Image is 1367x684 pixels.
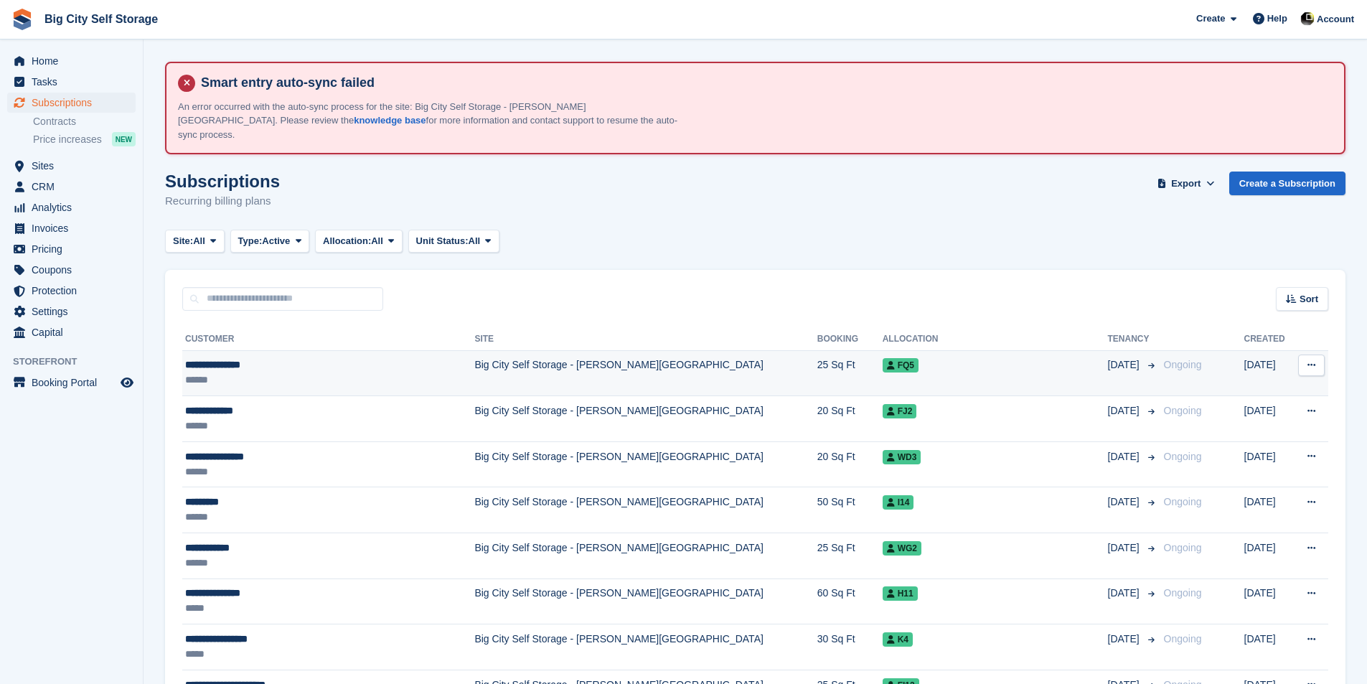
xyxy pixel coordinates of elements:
span: Coupons [32,260,118,280]
td: 50 Sq Ft [817,487,883,533]
span: Ongoing [1164,359,1202,370]
span: Home [32,51,118,71]
span: Ongoing [1164,633,1202,645]
button: Unit Status: All [408,230,499,253]
span: [DATE] [1108,586,1142,601]
td: Big City Self Storage - [PERSON_NAME][GEOGRAPHIC_DATA] [474,624,817,670]
button: Export [1155,172,1218,195]
span: [DATE] [1108,495,1142,510]
span: [DATE] [1108,540,1142,556]
a: menu [7,281,136,301]
span: [DATE] [1108,357,1142,373]
td: [DATE] [1244,350,1293,396]
td: 60 Sq Ft [817,578,883,624]
span: [DATE] [1108,403,1142,418]
a: menu [7,177,136,197]
span: Subscriptions [32,93,118,113]
td: Big City Self Storage - [PERSON_NAME][GEOGRAPHIC_DATA] [474,396,817,442]
button: Type: Active [230,230,310,253]
button: Site: All [165,230,225,253]
div: NEW [112,132,136,146]
span: Allocation: [323,234,371,248]
a: menu [7,197,136,217]
p: An error occurred with the auto-sync process for the site: Big City Self Storage - [PERSON_NAME][... [178,100,680,142]
td: Big City Self Storage - [PERSON_NAME][GEOGRAPHIC_DATA] [474,578,817,624]
td: Big City Self Storage - [PERSON_NAME][GEOGRAPHIC_DATA] [474,533,817,579]
h1: Subscriptions [165,172,280,191]
span: Ongoing [1164,587,1202,599]
td: [DATE] [1244,396,1293,442]
span: Type: [238,234,263,248]
span: K4 [883,632,913,647]
span: Storefront [13,355,143,369]
th: Booking [817,328,883,351]
h4: Smart entry auto-sync failed [195,75,1333,91]
span: I14 [883,495,914,510]
span: Sites [32,156,118,176]
a: menu [7,239,136,259]
span: H11 [883,586,918,601]
span: WD3 [883,450,921,464]
td: [DATE] [1244,533,1293,579]
td: Big City Self Storage - [PERSON_NAME][GEOGRAPHIC_DATA] [474,350,817,396]
span: All [469,234,481,248]
a: menu [7,373,136,393]
span: Ongoing [1164,542,1202,553]
span: Price increases [33,133,102,146]
th: Tenancy [1108,328,1158,351]
span: All [371,234,383,248]
a: Big City Self Storage [39,7,164,31]
td: [DATE] [1244,441,1293,487]
span: Pricing [32,239,118,259]
td: 20 Sq Ft [817,396,883,442]
span: Invoices [32,218,118,238]
a: menu [7,93,136,113]
a: menu [7,218,136,238]
a: Create a Subscription [1229,172,1345,195]
a: menu [7,322,136,342]
span: Sort [1300,292,1318,306]
span: Ongoing [1164,451,1202,462]
th: Created [1244,328,1293,351]
span: [DATE] [1108,449,1142,464]
td: 25 Sq Ft [817,350,883,396]
a: menu [7,260,136,280]
th: Site [474,328,817,351]
a: menu [7,51,136,71]
img: Patrick Nevin [1300,11,1315,26]
span: Account [1317,12,1354,27]
p: Recurring billing plans [165,193,280,210]
td: [DATE] [1244,487,1293,533]
span: Site: [173,234,193,248]
td: 20 Sq Ft [817,441,883,487]
th: Customer [182,328,474,351]
span: CRM [32,177,118,197]
span: Booking Portal [32,373,118,393]
span: Unit Status: [416,234,469,248]
span: Protection [32,281,118,301]
a: Preview store [118,374,136,391]
td: [DATE] [1244,624,1293,670]
span: Help [1267,11,1287,26]
span: Analytics [32,197,118,217]
td: [DATE] [1244,578,1293,624]
td: Big City Self Storage - [PERSON_NAME][GEOGRAPHIC_DATA] [474,487,817,533]
span: Create [1196,11,1225,26]
span: [DATE] [1108,632,1142,647]
span: Tasks [32,72,118,92]
span: FJ2 [883,404,917,418]
button: Allocation: All [315,230,403,253]
span: All [193,234,205,248]
span: Export [1171,177,1201,191]
td: 30 Sq Ft [817,624,883,670]
span: Ongoing [1164,405,1202,416]
span: Active [262,234,290,248]
span: FQ5 [883,358,919,373]
span: Ongoing [1164,496,1202,507]
span: Settings [32,301,118,322]
img: stora-icon-8386f47178a22dfd0bd8f6a31ec36ba5ce8667c1dd55bd0f319d3a0aa187defe.svg [11,9,33,30]
a: Price increases NEW [33,131,136,147]
a: menu [7,156,136,176]
span: Capital [32,322,118,342]
span: WG2 [883,541,921,556]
